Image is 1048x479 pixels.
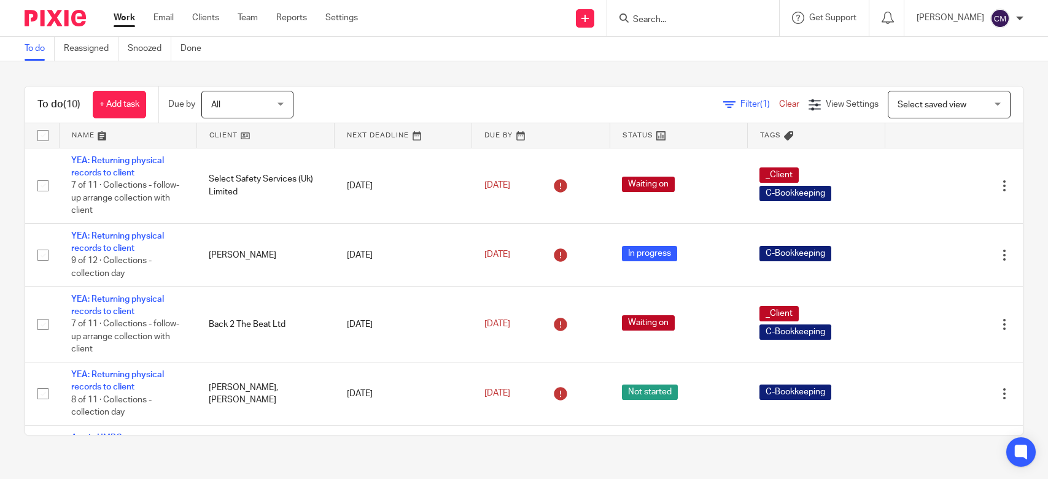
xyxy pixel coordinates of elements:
td: [PERSON_NAME] [196,223,334,286]
a: Reports [276,12,307,24]
a: Team [238,12,258,24]
span: (1) [760,100,770,109]
span: C-Bookkeeping [759,324,831,340]
a: Work [114,12,135,24]
img: Pixie [25,10,86,26]
a: Reassigned [64,37,118,61]
span: C-Bookkeeping [759,246,831,261]
span: [DATE] [484,181,510,190]
a: Attain HMRC agent authorisation for PAYE [71,434,158,454]
span: Not started [622,385,678,400]
span: 7 of 11 · Collections - follow-up arrange collection with client [71,320,179,354]
p: Due by [168,98,195,110]
span: In progress [622,246,677,261]
td: Select Safety Services (Uk) Limited [196,148,334,223]
td: [PERSON_NAME], [PERSON_NAME] [196,362,334,426]
span: Select saved view [898,101,966,109]
span: Tags [760,132,781,139]
a: Settings [325,12,358,24]
span: 9 of 12 · Collections - collection day [71,257,152,278]
a: Snoozed [128,37,171,61]
span: Get Support [809,13,856,22]
span: 7 of 11 · Collections - follow-up arrange collection with client [71,181,179,215]
td: [DATE] [335,148,472,223]
span: (10) [63,99,80,109]
a: Clients [192,12,219,24]
span: Filter [740,100,779,109]
span: 8 of 11 · Collections - collection day [71,396,152,417]
p: [PERSON_NAME] [917,12,984,24]
span: [DATE] [484,320,510,329]
span: C-Bookkeeping [759,385,831,400]
span: _Client [759,167,799,183]
img: svg%3E [990,9,1010,28]
span: [DATE] [484,389,510,398]
span: All [211,101,220,109]
a: Done [180,37,211,61]
span: [DATE] [484,251,510,259]
td: [DATE] [335,362,472,426]
a: To do [25,37,55,61]
td: [DATE] [335,286,472,362]
span: _Client [759,306,799,321]
a: + Add task [93,91,146,118]
a: YEA: Returning physical records to client [71,370,164,391]
h1: To do [37,98,80,111]
td: [DATE] [335,223,472,286]
span: View Settings [826,100,879,109]
input: Search [632,15,742,26]
a: YEA: Returning physical records to client [71,156,164,177]
td: Back 2 The Beat Ltd [196,286,334,362]
a: Clear [779,100,799,109]
a: Email [153,12,174,24]
span: C-Bookkeeping [759,186,831,201]
span: Waiting on [622,315,675,331]
a: YEA: Returning physical records to client [71,232,164,253]
span: Waiting on [622,177,675,192]
a: YEA: Returning physical records to client [71,295,164,316]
